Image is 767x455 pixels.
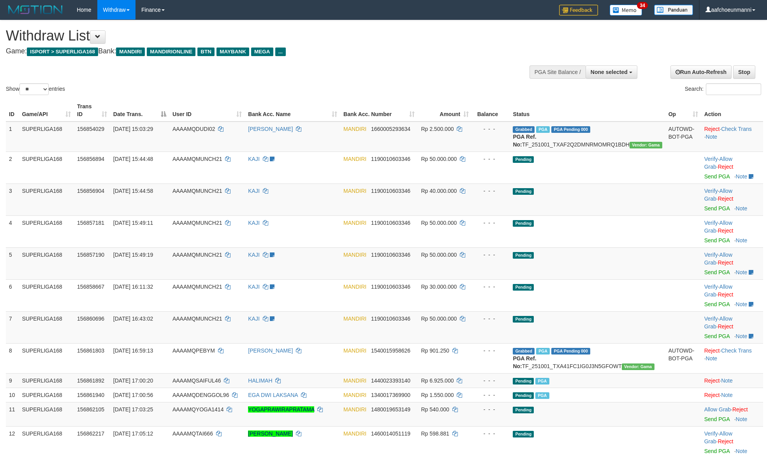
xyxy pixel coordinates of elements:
[113,220,153,226] span: [DATE] 15:49:11
[535,392,549,399] span: Marked by aafchhiseyha
[475,155,507,163] div: - - -
[421,392,454,398] span: Rp 1.550.000
[421,430,449,437] span: Rp 598.881
[6,4,65,16] img: MOTION_logo.png
[704,284,732,298] a: Allow Grab
[721,347,752,354] a: Check Trans
[371,284,410,290] span: Copy 1190010603346 to clipboard
[513,134,536,148] b: PGA Ref. No:
[77,156,104,162] span: 156856894
[701,311,763,343] td: · ·
[421,188,457,194] span: Rp 40.000.000
[685,83,761,95] label: Search:
[19,247,74,279] td: SUPERLIGA168
[736,333,748,339] a: Note
[586,65,637,79] button: None selected
[19,388,74,402] td: SUPERLIGA168
[343,126,366,132] span: MANDIRI
[704,205,730,212] a: Send PGA
[736,237,748,243] a: Note
[670,65,732,79] a: Run Auto-Refresh
[77,406,104,413] span: 156862105
[718,291,734,298] a: Reject
[6,83,65,95] label: Show entries
[113,284,153,290] span: [DATE] 16:11:32
[718,196,734,202] a: Reject
[113,406,153,413] span: [DATE] 17:03:25
[701,373,763,388] td: ·
[77,126,104,132] span: 156854029
[6,28,503,44] h1: Withdraw List
[371,188,410,194] span: Copy 1190010603346 to clipboard
[6,99,19,122] th: ID
[371,347,410,354] span: Copy 1540015958626 to clipboard
[19,215,74,247] td: SUPERLIGA168
[248,252,260,258] a: KAJI
[248,188,260,194] a: KAJI
[421,284,457,290] span: Rp 30.000.000
[248,347,293,354] a: [PERSON_NAME]
[704,430,732,444] span: ·
[248,430,293,437] a: [PERSON_NAME]
[6,122,19,152] td: 1
[19,83,49,95] select: Showentries
[475,430,507,437] div: - - -
[665,343,701,373] td: AUTOWD-BOT-PGA
[704,430,732,444] a: Allow Grab
[701,343,763,373] td: · ·
[591,69,628,75] span: None selected
[19,122,74,152] td: SUPERLIGA168
[421,220,457,226] span: Rp 50.000.000
[704,188,732,202] a: Allow Grab
[421,406,449,413] span: Rp 540.000
[718,323,734,330] a: Reject
[6,279,19,311] td: 6
[736,173,748,180] a: Note
[704,416,730,422] a: Send PGA
[704,269,730,275] a: Send PGA
[77,188,104,194] span: 156856904
[475,391,507,399] div: - - -
[421,126,454,132] span: Rp 2.500.000
[113,126,153,132] span: [DATE] 15:03:29
[113,377,153,384] span: [DATE] 17:00:20
[6,48,503,55] h4: Game: Bank:
[551,348,590,354] span: PGA Pending
[343,156,366,162] span: MANDIRI
[77,220,104,226] span: 156857181
[475,219,507,227] div: - - -
[535,378,549,384] span: Marked by aafchhiseyha
[704,333,730,339] a: Send PGA
[172,392,229,398] span: AAAAMQDENGGOL96
[19,402,74,426] td: SUPERLIGA168
[654,5,693,15] img: panduan.png
[704,430,718,437] a: Verify
[475,315,507,323] div: - - -
[197,48,215,56] span: BTN
[736,448,748,454] a: Note
[706,134,718,140] a: Note
[513,188,534,195] span: Pending
[718,164,734,170] a: Reject
[343,406,366,413] span: MANDIRI
[343,220,366,226] span: MANDIRI
[513,431,534,437] span: Pending
[475,406,507,413] div: - - -
[421,347,449,354] span: Rp 901.250
[6,183,19,215] td: 3
[704,301,730,307] a: Send PGA
[172,252,222,258] span: AAAAMQMUNCH21
[475,283,507,291] div: - - -
[113,156,153,162] span: [DATE] 15:44:48
[77,284,104,290] span: 156858667
[371,392,410,398] span: Copy 1340017369900 to clipboard
[343,392,366,398] span: MANDIRI
[513,126,535,133] span: Grabbed
[510,343,665,373] td: TF_251001_TXA41FC1IG0J3N5GFOWT
[622,363,654,370] span: Vendor URL: https://trx31.1velocity.biz
[704,252,718,258] a: Verify
[704,377,720,384] a: Reject
[19,311,74,343] td: SUPERLIGA168
[718,227,734,234] a: Reject
[6,311,19,343] td: 7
